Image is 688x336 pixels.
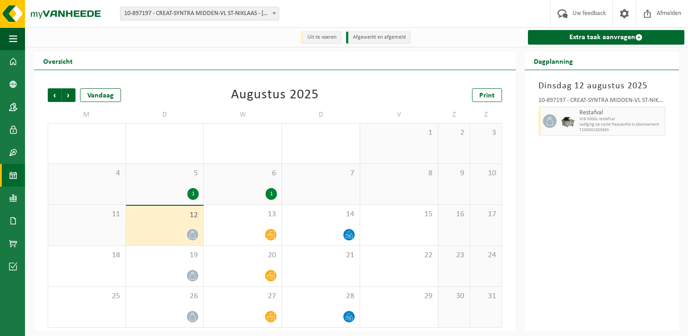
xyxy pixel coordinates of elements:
span: 14 [286,209,355,219]
span: 24 [475,250,497,260]
span: 8 [365,168,433,178]
span: 10-897197 - CREAT-SYNTRA MIDDEN-VL ST-NIKLAAS - SINT-NIKLAAS [120,7,279,20]
h3: Dinsdag 12 augustus 2025 [538,79,666,93]
span: 7 [286,168,355,178]
td: Z [470,107,502,123]
span: 22 [365,250,433,260]
h2: Overzicht [34,52,82,70]
span: 3 [475,128,497,138]
span: 20 [208,250,277,260]
div: Augustus 2025 [231,88,319,102]
span: 29 [365,291,433,301]
span: 6 [208,168,277,178]
span: 31 [475,291,497,301]
td: D [282,107,360,123]
span: 1 [365,128,433,138]
span: Volgende [62,88,75,102]
span: 19 [131,250,199,260]
li: Afgewerkt en afgemeld [346,31,411,44]
span: 17 [475,209,497,219]
span: 23 [443,250,465,260]
span: Print [479,92,495,99]
div: 1 [187,188,199,200]
img: WB-5000-GAL-GY-01 [561,114,575,128]
span: Lediging op vaste frequentie in abonnement [579,122,663,127]
span: 11 [53,209,121,219]
span: 25 [53,291,121,301]
a: Extra taak aanvragen [528,30,685,45]
span: 21 [286,250,355,260]
span: 2 [443,128,465,138]
div: 1 [266,188,277,200]
td: V [360,107,438,123]
span: T250001503893 [579,127,663,133]
span: 27 [208,291,277,301]
span: 16 [443,209,465,219]
td: M [48,107,126,123]
li: Uit te voeren [301,31,341,44]
span: 18 [53,250,121,260]
div: Vandaag [80,88,121,102]
td: Z [438,107,470,123]
span: 28 [286,291,355,301]
span: 15 [365,209,433,219]
td: D [126,107,204,123]
span: 13 [208,209,277,219]
span: 9 [443,168,465,178]
span: 4 [53,168,121,178]
a: Print [472,88,502,102]
span: 10-897197 - CREAT-SYNTRA MIDDEN-VL ST-NIKLAAS - SINT-NIKLAAS [121,7,279,20]
h2: Dagplanning [525,52,582,70]
span: 12 [131,210,199,220]
span: 10 [475,168,497,178]
span: 30 [443,291,465,301]
span: Vorige [48,88,61,102]
span: Restafval [579,109,663,117]
span: 5 [131,168,199,178]
span: 26 [131,291,199,301]
span: WB-5000L restafval [579,117,663,122]
div: 10-897197 - CREAT-SYNTRA MIDDEN-VL ST-NIKLAAS - [GEOGRAPHIC_DATA] [538,97,666,107]
td: W [204,107,282,123]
